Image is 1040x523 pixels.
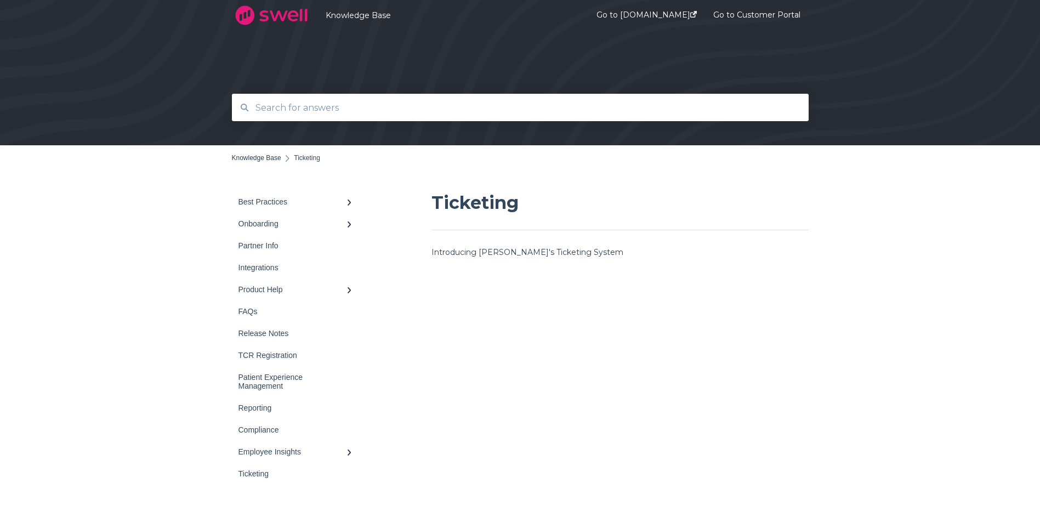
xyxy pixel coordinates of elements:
a: Reporting [232,397,363,419]
div: Partner Info [238,241,346,250]
div: Onboarding [238,219,346,228]
a: FAQs [232,300,363,322]
div: Best Practices [238,197,346,206]
a: Knowledge Base [232,154,281,162]
a: Onboarding [232,213,363,235]
a: TCR Registration [232,344,363,366]
div: Reporting [238,403,346,412]
a: Patient Experience Management [232,366,363,397]
a: Product Help [232,278,363,300]
a: Integrations [232,257,363,278]
div: FAQs [238,307,346,316]
img: company logo [232,2,311,29]
div: TCR Registration [238,351,346,360]
div: Release Notes [238,329,346,338]
a: Ticketing [232,463,363,485]
a: Release Notes [232,322,363,344]
a: Best Practices [232,191,363,213]
div: Employee Insights [238,447,346,456]
h1: Ticketing [431,191,809,215]
div: Patient Experience Management [238,373,346,390]
a: Knowledge Base [326,10,564,20]
input: Search for answers [249,96,792,120]
div: Ticketing [238,469,346,478]
div: Integrations [238,263,346,272]
div: Compliance [238,425,346,434]
a: Employee Insights [232,441,363,463]
a: Partner Info [232,235,363,257]
a: Introducing [PERSON_NAME]'s Ticketing System [431,247,623,257]
span: Ticketing [294,154,320,162]
a: Compliance [232,419,363,441]
div: Product Help [238,285,346,294]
